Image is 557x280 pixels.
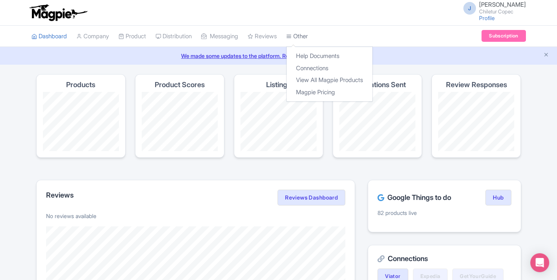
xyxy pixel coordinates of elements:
[378,194,451,202] h2: Google Things to do
[378,255,511,263] h2: Connections
[5,52,552,60] a: We made some updates to the platform. Read more about the new layout
[278,190,345,205] a: Reviews Dashboard
[287,50,372,62] a: Help Documents
[286,26,308,47] a: Other
[463,2,476,15] span: J
[155,26,192,47] a: Distribution
[248,26,277,47] a: Reviews
[31,26,67,47] a: Dashboard
[46,191,74,199] h2: Reviews
[479,1,526,8] span: [PERSON_NAME]
[266,81,291,89] h4: Listings
[287,86,372,99] a: Magpie Pricing
[287,62,372,75] a: Connections
[479,15,495,21] a: Profile
[459,2,526,14] a: J [PERSON_NAME] Chiletur Copec
[118,26,146,47] a: Product
[76,26,109,47] a: Company
[479,9,526,14] small: Chiletur Copec
[349,81,406,89] h4: Notifications Sent
[66,81,95,89] h4: Products
[530,253,549,272] div: Open Intercom Messenger
[481,30,526,42] a: Subscription
[485,190,511,205] a: Hub
[543,51,549,60] button: Close announcement
[46,212,346,220] p: No reviews available
[287,74,372,86] a: View All Magpie Products
[446,81,507,89] h4: Review Responses
[155,81,205,89] h4: Product Scores
[201,26,238,47] a: Messaging
[28,4,89,21] img: logo-ab69f6fb50320c5b225c76a69d11143b.png
[378,209,511,217] p: 82 products live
